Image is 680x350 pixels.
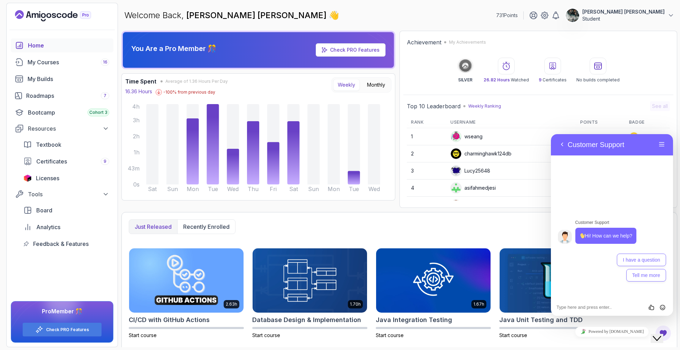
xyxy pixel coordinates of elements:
p: 731 Points [496,12,518,19]
th: Rank [407,117,446,128]
tspan: Fri [270,186,277,192]
td: 2 [407,145,446,162]
h2: Achievement [407,38,441,46]
td: 4 [407,180,446,197]
div: My Courses [28,58,109,66]
span: Certificates [36,157,67,166]
tspan: Tue [349,186,359,192]
span: 26.82 Hours [484,77,510,82]
tspan: Sat [289,186,298,192]
button: Just released [129,220,177,234]
a: Java Unit Testing and TDD card2.75hJava Unit Testing and TDDStart course [499,248,614,339]
span: 👋 [329,10,339,21]
span: Licenses [36,174,59,182]
p: SILVER [458,77,472,83]
iframe: chat widget [551,134,673,316]
img: jetbrains icon [23,175,32,182]
tspan: 3h [133,117,140,124]
td: 1 [407,128,446,145]
span: Start course [252,332,280,338]
tspan: 0s [133,181,140,188]
p: My Achievements [449,39,486,45]
td: 5 [407,197,446,214]
button: See all [650,101,670,111]
a: licenses [19,171,113,185]
img: CI/CD with GitHub Actions card [129,248,244,313]
span: Average of 1.36 Hours Per Day [165,79,228,84]
img: user profile image [451,183,461,193]
p: 2.63h [226,301,237,307]
img: default monster avatar [451,200,461,210]
p: Just released [135,223,172,231]
a: Database Design & Implementation card1.70hDatabase Design & ImplementationStart course [252,248,367,339]
tspan: 1h [134,149,140,156]
h2: Database Design & Implementation [252,315,361,325]
a: textbook [19,138,113,152]
tspan: 2h [133,133,140,140]
p: Watched [484,77,529,83]
tspan: Sat [148,186,157,192]
div: Lucy25648 [450,165,490,176]
span: [PERSON_NAME] [PERSON_NAME] [186,10,329,20]
h3: Time Spent [125,77,156,86]
span: Board [36,206,52,214]
a: analytics [19,220,113,234]
span: 16 [103,59,107,65]
span: 9 [539,77,541,82]
div: Sabrina0704 [450,199,494,211]
img: default monster avatar [451,131,461,142]
td: 3 [407,162,446,180]
button: Resources [11,122,113,135]
div: charminghawk124db [450,148,511,159]
a: board [19,203,113,217]
a: home [11,38,113,52]
p: 16.36 Hours [125,88,152,95]
div: My Builds [28,75,109,83]
td: 1239 [576,128,625,145]
span: Feedback & Features [33,240,89,248]
span: Start course [376,332,404,338]
a: CI/CD with GitHub Actions card2.63hCI/CD with GitHub ActionsStart course [129,248,244,339]
img: Database Design & Implementation card [253,248,367,313]
tspan: Thu [248,186,259,192]
button: Weekly [333,79,360,91]
p: Certificates [539,77,567,83]
tspan: 43m [128,165,140,172]
p: Weekly Ranking [468,103,501,109]
a: Check PRO Features [330,47,380,53]
a: Java Integration Testing card1.67hJava Integration TestingStart course [376,248,491,339]
tspan: Sun [167,186,178,192]
p: 1.67h [473,301,484,307]
th: Points [576,117,625,128]
a: builds [11,72,113,86]
p: -100 % from previous day [163,89,215,95]
h2: Java Unit Testing and TDD [499,315,583,325]
a: Check PRO Features [316,43,386,57]
tspan: Mon [187,186,199,192]
p: [PERSON_NAME] [PERSON_NAME] [582,8,665,15]
span: 7 [104,93,106,99]
a: roadmaps [11,89,113,103]
div: Resources [28,124,109,133]
span: Start course [499,332,527,338]
th: Badge [625,117,670,128]
a: feedback [19,237,113,251]
span: Cohort 3 [89,110,107,115]
img: user profile image [566,9,579,22]
button: Check PRO Features [22,322,102,337]
span: Textbook [36,140,61,149]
